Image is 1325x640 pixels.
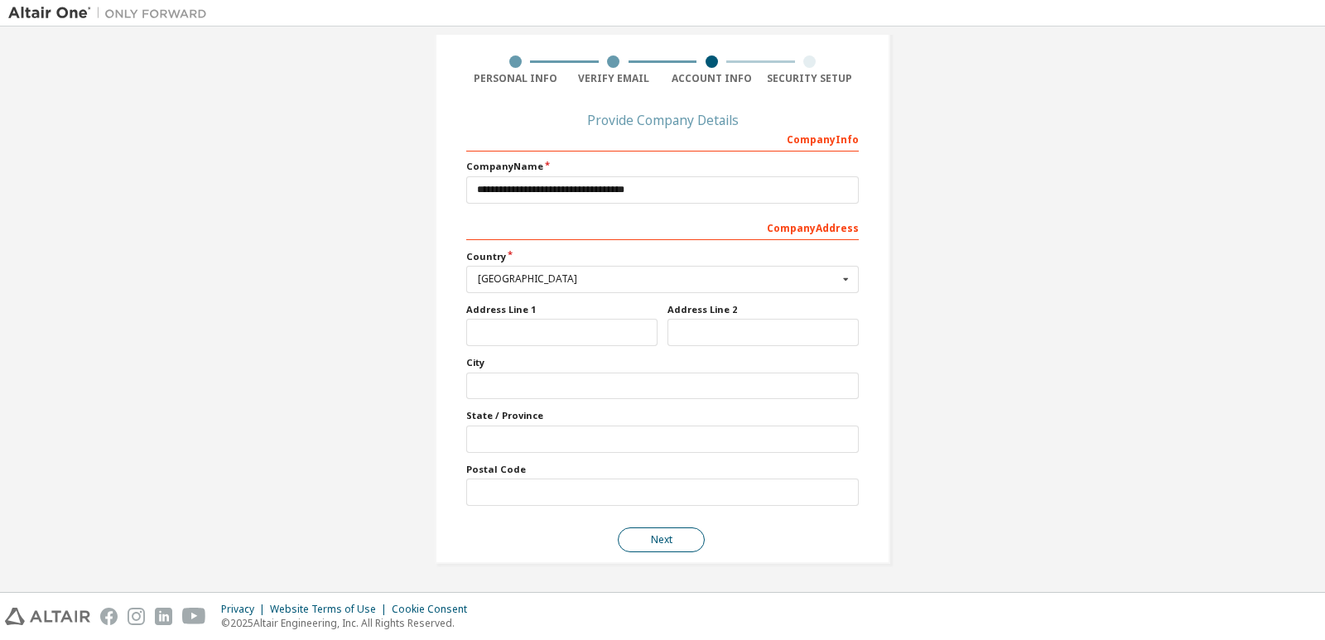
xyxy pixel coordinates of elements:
[5,608,90,625] img: altair_logo.svg
[8,5,215,22] img: Altair One
[761,72,860,85] div: Security Setup
[392,603,477,616] div: Cookie Consent
[221,603,270,616] div: Privacy
[618,527,705,552] button: Next
[100,608,118,625] img: facebook.svg
[466,250,859,263] label: Country
[128,608,145,625] img: instagram.svg
[155,608,172,625] img: linkedin.svg
[270,603,392,616] div: Website Terms of Use
[565,72,663,85] div: Verify Email
[667,303,859,316] label: Address Line 2
[466,303,658,316] label: Address Line 1
[466,356,859,369] label: City
[466,160,859,173] label: Company Name
[662,72,761,85] div: Account Info
[466,463,859,476] label: Postal Code
[466,115,859,125] div: Provide Company Details
[478,274,838,284] div: [GEOGRAPHIC_DATA]
[466,409,859,422] label: State / Province
[466,214,859,240] div: Company Address
[221,616,477,630] p: © 2025 Altair Engineering, Inc. All Rights Reserved.
[466,72,565,85] div: Personal Info
[182,608,206,625] img: youtube.svg
[466,125,859,152] div: Company Info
